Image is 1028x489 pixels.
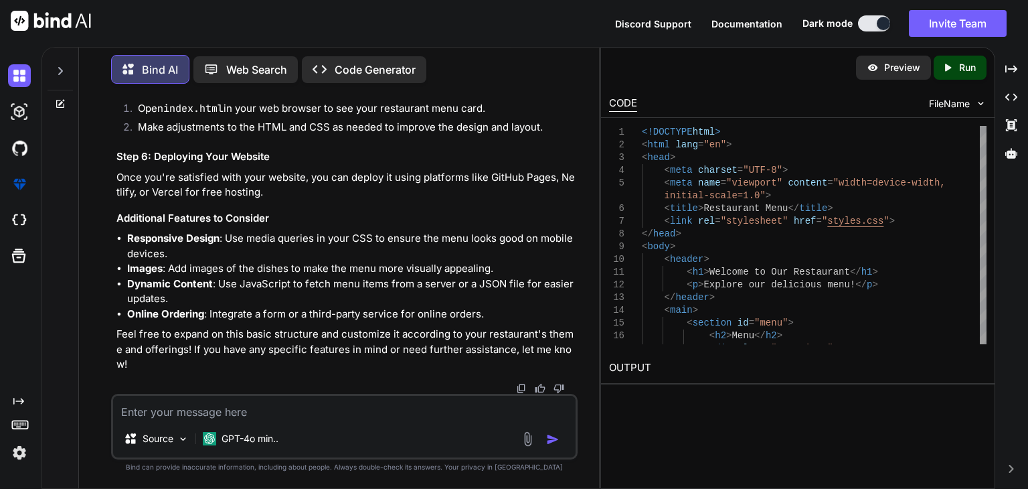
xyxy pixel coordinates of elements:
span: < [709,343,715,354]
span: = [738,165,743,176]
p: Once you're satisfied with your website, you can deploy it using platforms like GitHub Pages, Net... [116,170,575,200]
span: styles.css [827,216,883,226]
span: head [653,228,676,239]
img: dislike [553,383,564,394]
span: </ [850,267,861,277]
div: 16 [609,330,624,342]
span: < [687,267,692,277]
img: Bind AI [11,11,91,31]
span: > [766,190,771,201]
div: 6 [609,202,624,215]
span: > [698,203,703,214]
span: > [726,330,732,341]
span: Documentation [711,18,782,29]
img: chevron down [975,98,987,109]
span: </ [788,203,800,214]
code: index.html [163,102,224,115]
button: Invite Team [909,10,1007,37]
div: 7 [609,215,624,228]
p: Source [143,432,173,445]
p: Preview [884,61,920,74]
span: "menu-item" [771,343,833,354]
span: meta [670,165,693,176]
li: : Use media queries in your CSS to ensure the menu looks good on mobile devices. [127,231,575,261]
button: Documentation [711,17,782,31]
span: < [687,279,692,290]
span: content [788,178,828,188]
span: > [704,267,709,277]
span: meta [670,178,693,188]
span: charset [698,165,738,176]
li: : Use JavaScript to fetch menu items from a server or a JSON file for easier updates. [127,277,575,307]
span: = [749,318,754,328]
img: githubDark [8,137,31,159]
span: Menu [732,330,755,341]
span: Explore our delicious menu! [704,279,856,290]
span: rel [698,216,715,226]
span: div [715,343,732,354]
span: "width=device-width, [833,178,946,188]
span: > [704,254,709,265]
span: <!DOCTYPE [642,127,693,137]
span: < [665,254,670,265]
span: </ [754,330,766,341]
span: = [698,139,703,150]
span: = [715,216,720,226]
img: settings [8,441,31,464]
img: darkAi-studio [8,100,31,123]
img: Pick Models [177,433,189,445]
span: < [687,318,692,328]
span: link [670,216,693,226]
span: > [833,343,839,354]
span: " [883,216,889,226]
span: < [665,216,670,226]
span: < [642,139,647,150]
span: > [709,292,715,303]
span: h2 [766,330,777,341]
span: > [827,203,833,214]
li: Open in your web browser to see your restaurant menu card. [127,101,575,120]
span: = [721,178,726,188]
span: href [794,216,817,226]
img: icon [546,433,560,446]
span: lang [676,139,699,150]
span: section [693,318,732,328]
span: FileName [929,97,970,111]
span: Dark mode [802,17,853,30]
span: > [873,279,878,290]
span: Restaurant Menu [704,203,788,214]
span: </ [665,292,676,303]
span: < [709,330,715,341]
span: "UTF-8" [743,165,782,176]
p: GPT-4o min.. [222,432,278,445]
span: > [782,165,788,176]
span: initial-scale=1.0" [665,190,766,201]
span: > [777,330,782,341]
span: = [827,178,833,188]
div: 17 [609,342,624,355]
span: header [676,292,709,303]
span: name [698,178,721,188]
strong: Dynamic Content [127,277,213,290]
span: < [665,203,670,214]
strong: Responsive Design [127,232,220,244]
span: < [642,152,647,163]
div: 15 [609,317,624,330]
span: > [889,216,895,226]
span: id [738,318,749,328]
span: > [693,305,698,316]
span: < [665,305,670,316]
span: p [693,279,698,290]
li: : Integrate a form or a third-party service for online orders. [127,307,575,322]
span: > [715,127,720,137]
img: GPT-4o mini [203,432,216,445]
strong: Images [127,262,163,275]
span: </ [855,279,867,290]
span: "stylesheet" [721,216,788,226]
span: "menu" [754,318,788,328]
span: </ [642,228,653,239]
img: premium [8,173,31,196]
span: < [665,165,670,176]
span: > [698,279,703,290]
div: 11 [609,266,624,279]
